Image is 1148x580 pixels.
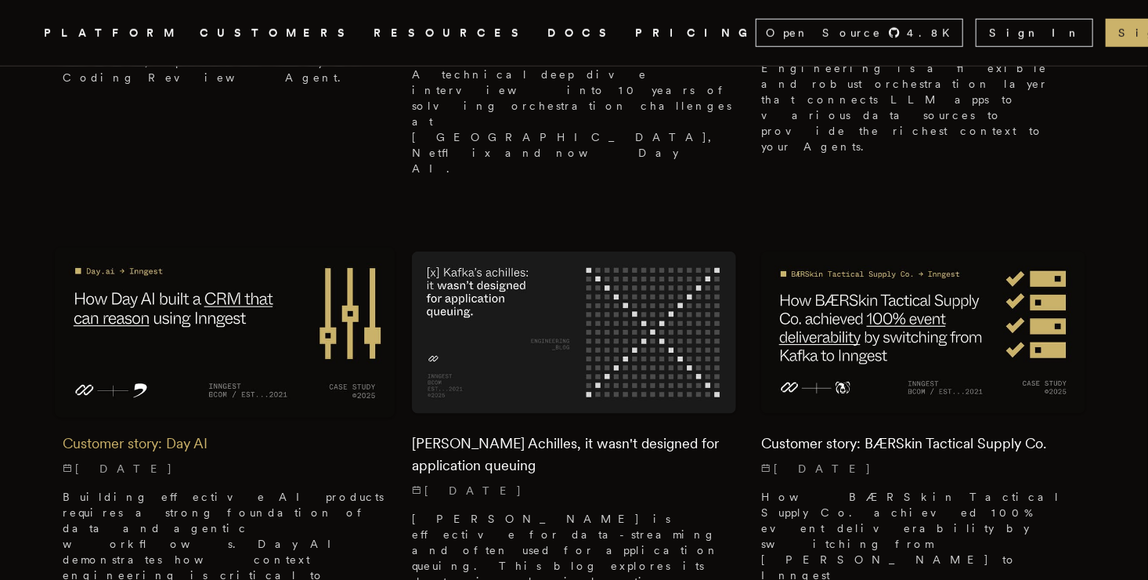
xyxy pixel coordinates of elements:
[547,24,616,43] a: DOCS
[55,248,395,418] img: Featured image for Customer story: Day AI blog post
[761,461,1085,477] p: [DATE]
[412,67,736,176] p: A technical deep dive interview into 10 years of solving orchestration challenges at [GEOGRAPHIC_...
[766,25,882,41] span: Open Source
[63,433,387,455] h2: Customer story: Day AI
[635,24,756,43] a: PRICING
[761,45,1085,154] p: The keystone of Context Engineering is a flexible and robust orchestration layer that connects LL...
[412,483,736,498] p: [DATE]
[44,24,181,43] button: PLATFORM
[761,433,1085,455] h2: Customer story: BÆRSkin Tactical Supply Co.
[412,252,736,414] img: Featured image for Kafka's Achilles, it wasn't designed for application queuing blog post
[374,24,529,43] button: RESOURCES
[63,461,387,477] p: [DATE]
[412,433,736,477] h2: [PERSON_NAME] Achilles, it wasn't designed for application queuing
[200,24,355,43] a: CUSTOMERS
[761,252,1085,414] img: Featured image for Customer story: BÆRSkin Tactical Supply Co. blog post
[976,19,1093,47] a: Sign In
[907,25,959,41] span: 4.8 K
